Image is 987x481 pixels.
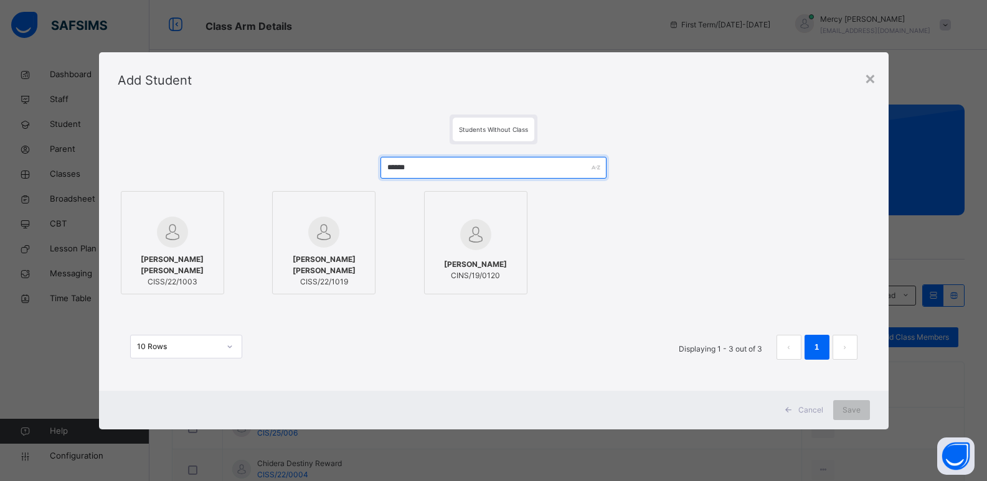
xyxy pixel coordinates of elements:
[444,259,507,270] span: [PERSON_NAME]
[459,126,528,133] span: Students Without Class
[937,437,975,475] button: Open asap
[777,335,801,360] li: 上一页
[805,335,829,360] li: 1
[669,335,772,360] li: Displaying 1 - 3 out of 3
[279,276,369,287] span: CISS/22/1019
[308,217,339,248] img: default.svg
[444,270,507,281] span: CINS/19/0120
[118,73,192,88] span: Add Student
[833,335,857,360] button: next page
[833,335,857,360] li: 下一页
[811,339,823,355] a: 1
[460,219,491,250] img: default.svg
[128,254,217,276] span: [PERSON_NAME] [PERSON_NAME]
[864,65,876,91] div: ×
[798,404,823,416] span: Cancel
[279,254,369,276] span: [PERSON_NAME] [PERSON_NAME]
[128,276,217,287] span: CISS/22/1003
[157,217,188,248] img: default.svg
[843,404,861,416] span: Save
[137,341,219,352] div: 10 Rows
[777,335,801,360] button: prev page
